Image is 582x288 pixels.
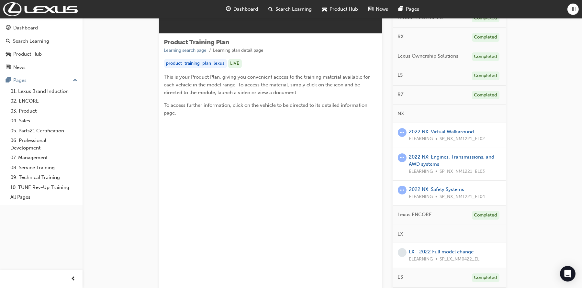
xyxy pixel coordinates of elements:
[6,39,10,44] span: search-icon
[8,192,80,202] a: All Pages
[228,59,242,68] div: LIVE
[409,168,433,175] span: ELEARNING
[398,52,459,60] span: Lexus Ownership Solutions
[398,273,403,281] span: ES
[164,39,229,46] span: Product Training Plan
[8,96,80,106] a: 02. ENCORE
[3,21,80,74] button: DashboardSearch LearningProduct HubNews
[164,74,372,95] span: This is your Product Plan, giving you convenient access to the training material available for ea...
[398,91,404,98] span: RZ
[472,273,499,282] div: Completed
[409,129,474,135] a: 2022 NX: Virtual Walkaround
[398,110,404,117] span: NX
[472,211,499,220] div: Completed
[3,22,80,34] a: Dashboard
[398,33,404,40] span: RX
[398,230,403,238] span: LX
[263,3,317,16] a: search-iconSearch Learning
[398,186,407,194] span: learningRecordVerb_ATTEMPT-icon
[6,51,11,57] span: car-icon
[3,35,80,47] a: Search Learning
[440,135,485,143] span: SP_NX_NM1221_EL02
[8,153,80,163] a: 07. Management
[376,6,388,13] span: News
[275,6,312,13] span: Search Learning
[567,4,579,15] button: HH
[472,91,499,100] div: Completed
[13,24,38,32] div: Dashboard
[3,61,80,73] a: News
[8,106,80,116] a: 03. Product
[409,186,464,192] a: 2022 NX: Safety Systems
[472,33,499,42] div: Completed
[13,64,26,71] div: News
[409,193,433,201] span: ELEARNING
[440,168,485,175] span: SP_NX_NM1221_EL03
[398,248,407,257] span: learningRecordVerb_NONE-icon
[8,163,80,173] a: 08. Service Training
[221,3,263,16] a: guage-iconDashboard
[164,48,207,53] a: Learning search page
[330,6,358,13] span: Product Hub
[398,128,407,137] span: learningRecordVerb_ATTEMPT-icon
[164,59,227,68] div: product_training_plan_lexus
[6,25,11,31] span: guage-icon
[3,74,80,86] button: Pages
[393,3,424,16] a: pages-iconPages
[213,47,264,54] li: Learning plan detail page
[13,77,27,84] div: Pages
[560,266,576,282] div: Open Intercom Messenger
[398,211,432,218] span: Lexus ENCORE
[322,5,327,13] span: car-icon
[8,86,80,96] a: 01. Lexus Brand Induction
[409,249,474,255] a: LX - 2022 Full model change
[6,65,11,71] span: news-icon
[71,275,76,283] span: prev-icon
[164,102,369,116] span: To access further information, click on the vehicle to be directed to its detailed information page.
[13,38,49,45] div: Search Learning
[368,5,373,13] span: news-icon
[13,50,42,58] div: Product Hub
[8,183,80,193] a: 10. TUNE Rev-Up Training
[233,6,258,13] span: Dashboard
[409,154,495,167] a: 2022 NX: Engines, Transmissions, and AWD systems
[440,256,480,263] span: SP_LX_NM0422_EL
[409,135,433,143] span: ELEARNING
[398,72,403,79] span: LS
[8,126,80,136] a: 05. Parts21 Certification
[226,5,231,13] span: guage-icon
[472,52,499,61] div: Completed
[409,256,433,263] span: ELEARNING
[570,6,577,13] span: HH
[268,5,273,13] span: search-icon
[8,136,80,153] a: 06. Professional Development
[6,78,11,83] span: pages-icon
[317,3,363,16] a: car-iconProduct Hub
[440,193,485,201] span: SP_NX_NM1221_EL04
[363,3,393,16] a: news-iconNews
[398,5,403,13] span: pages-icon
[3,48,80,60] a: Product Hub
[472,72,499,80] div: Completed
[8,172,80,183] a: 09. Technical Training
[8,116,80,126] a: 04. Sales
[3,2,78,16] img: Trak
[398,153,407,162] span: learningRecordVerb_ATTEMPT-icon
[406,6,419,13] span: Pages
[73,76,77,85] span: up-icon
